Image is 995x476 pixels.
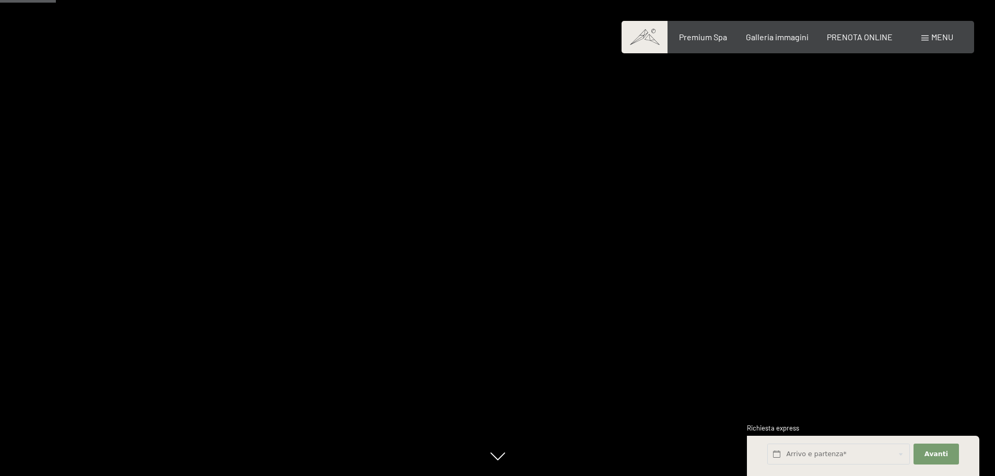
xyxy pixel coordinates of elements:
[931,32,953,42] span: Menu
[747,424,799,432] span: Richiesta express
[924,449,948,459] span: Avanti
[914,444,958,465] button: Avanti
[827,32,893,42] a: PRENOTA ONLINE
[679,32,727,42] a: Premium Spa
[746,32,809,42] a: Galleria immagini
